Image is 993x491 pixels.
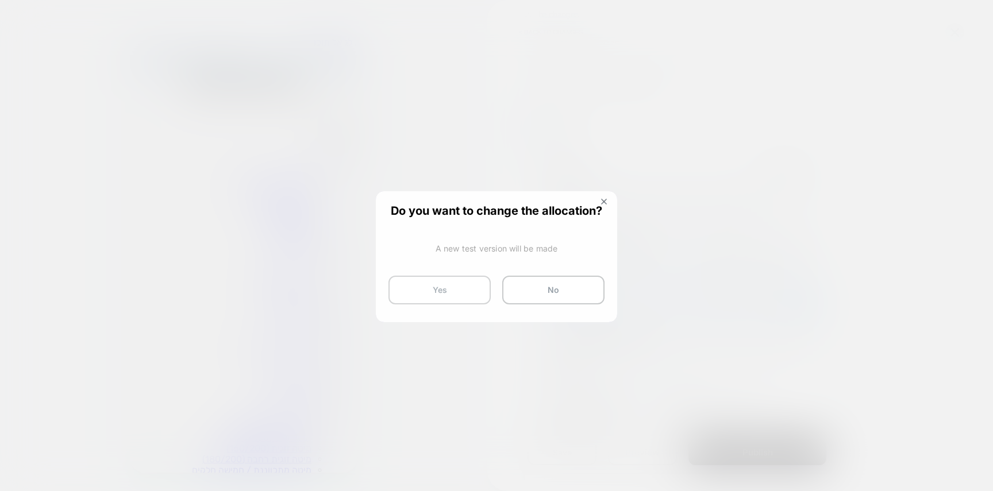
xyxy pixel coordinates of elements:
img: close [601,199,607,204]
a: כריות ויסקו [140,250,182,261]
span: סגור תפריט [190,97,226,106]
span: Do you want to change the allocation? [388,204,605,215]
a: שמיכות רב עונתיות [110,306,182,316]
button: כל הפריטים [195,372,205,384]
a: מיטה מתכווננת / חמישה חלקים [62,428,182,439]
a: כריות הולופייבר [123,239,182,250]
a: מיטה זוגית רחבה (180/200) [72,417,182,428]
button: שמיכות [195,283,205,295]
a: ציפיות לכרית [132,194,182,205]
p: A new test version will be made [388,243,605,253]
button: מגבות [195,327,205,339]
a: מגבות כותנה [132,339,182,350]
a: מצעי פלנל [143,205,182,216]
a: מיטה וחצי (120/200) [100,395,182,406]
a: מגבות [181,316,205,327]
a: מצעי פרקל [140,172,182,183]
a: מיטת יחיד (90/200) [103,384,182,395]
button: מצעים [195,127,205,140]
a: חלוקי רחצה [137,350,182,361]
a: שמיכות [176,272,205,283]
a: מצעי במבוק [137,161,182,172]
a: כריות נוצות [138,261,182,272]
button: כריות [195,227,205,239]
a: מיטה זוגית (160/200) [97,406,182,417]
button: No [502,276,605,304]
a: כריות [183,216,205,227]
a: כל הפריטים [160,361,205,372]
a: מצעי כותנה סרוקה [110,140,182,150]
a: מצעי כותנה מצרית [110,150,182,161]
a: מצעי סאטן [142,183,182,194]
a: מצעים [180,117,205,127]
a: שמיכות פוך [138,295,182,306]
button: סגור תפריט [188,56,228,107]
